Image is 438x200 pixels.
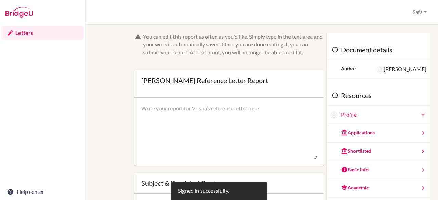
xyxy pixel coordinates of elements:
div: Author [341,65,356,72]
div: Applications [341,129,375,136]
div: Subject & Predicted Grade [141,179,317,186]
img: Vrisha Shah [331,112,337,119]
a: Applications [327,124,430,143]
div: Document details [327,40,430,60]
a: Letters [1,26,84,40]
a: Basic info [327,161,430,179]
div: [PERSON_NAME] Reference Letter Report [141,77,268,84]
button: Safa [410,6,430,18]
img: Bridge-U [5,7,33,18]
div: Basic info [341,166,369,173]
a: Shortlisted [327,143,430,161]
div: [PERSON_NAME] [377,65,426,73]
div: You can edit this report as often as you'd like. Simply type in the text area and your work is au... [143,33,324,56]
div: Signed in successfully. [178,187,229,195]
img: Abigail Ferrari [377,66,384,73]
a: Profile [341,111,426,119]
div: Shortlisted [341,148,371,155]
div: Resources [327,85,430,106]
a: Academic [327,179,430,198]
